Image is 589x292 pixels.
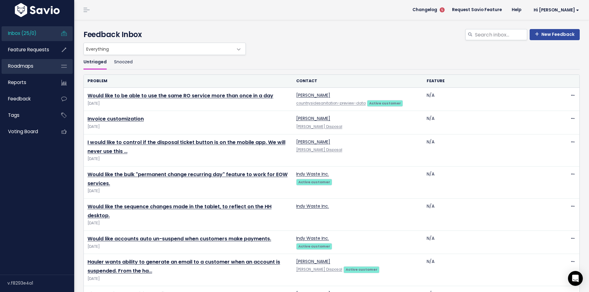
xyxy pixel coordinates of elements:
th: Problem [84,75,292,87]
span: Voting Board [8,128,38,135]
a: Indy Waste Inc. [296,203,329,209]
a: Indy Waste Inc. [296,235,329,241]
a: New Feedback [530,29,580,40]
div: Open Intercom Messenger [568,271,583,286]
th: Feature [423,75,553,87]
a: Active customer [296,243,332,249]
td: N/A [423,231,553,254]
span: Changelog [412,8,437,12]
a: Tags [2,108,51,122]
span: [DATE] [87,243,289,250]
a: Indy Waste Inc. [296,171,329,177]
span: Everything [83,43,246,55]
img: logo-white.9d6f32f41409.svg [13,3,61,17]
input: Search inbox... [474,29,527,40]
strong: Active customer [369,101,401,106]
a: Untriaged [83,55,107,70]
span: [DATE] [87,124,289,130]
a: [PERSON_NAME] Disposal [296,267,342,272]
a: [PERSON_NAME] [296,92,330,98]
span: Hi [PERSON_NAME] [534,8,579,12]
a: [PERSON_NAME] [296,139,330,145]
a: [PERSON_NAME] Disposal [296,124,342,129]
span: [DATE] [87,276,289,282]
span: [DATE] [87,188,289,194]
a: [PERSON_NAME] [296,258,330,264]
td: N/A [423,111,553,134]
span: Feature Requests [8,46,49,53]
span: [DATE] [87,100,289,107]
a: Inbox (25/0) [2,26,51,40]
div: v.f8293e4a1 [7,275,74,291]
a: Feedback [2,92,51,106]
a: Active customer [367,100,403,106]
a: Voting Board [2,125,51,139]
span: 5 [440,7,445,12]
a: Help [507,5,526,15]
a: I would like to control if the disposal ticket button is on the mobile app. We will never use this … [87,139,285,155]
a: Would like the sequence changes made in the tablet, to reflect on the HH desktop. [87,203,271,219]
span: [DATE] [87,156,289,162]
a: Reports [2,75,51,90]
strong: Active customer [298,180,330,184]
td: N/A [423,88,553,111]
a: Snoozed [114,55,133,70]
span: Inbox (25/0) [8,30,36,36]
span: Reports [8,79,26,86]
a: Would like to be able to use the same RO service more than once in a day [87,92,273,99]
a: Hi [PERSON_NAME] [526,5,584,15]
span: Roadmaps [8,63,33,69]
a: [PERSON_NAME] [296,115,330,121]
span: Tags [8,112,19,118]
td: N/A [423,198,553,231]
a: Active customer [344,266,379,272]
a: Hauler wants ability to generate an email to a customer when an account is suspended. From the ha… [87,258,280,274]
a: [PERSON_NAME] Disposal [296,147,342,152]
th: Contact [292,75,423,87]
a: Invoice customization [87,115,144,122]
a: countrysidesanitation-preview-data [296,101,366,106]
td: N/A [423,254,553,286]
a: Feature Requests [2,43,51,57]
ul: Filter feature requests [83,55,580,70]
strong: Active customer [346,267,378,272]
span: Everything [84,43,233,55]
td: N/A [423,134,553,166]
td: N/A [423,166,553,198]
a: Roadmaps [2,59,51,73]
a: Would like the bulk "permanent change recurring day" feature to work for EOW services. [87,171,288,187]
h4: Feedback Inbox [83,29,580,40]
span: Feedback [8,95,31,102]
span: [DATE] [87,220,289,226]
a: Would like accounts auto un-suspend when customers make payments. [87,235,271,242]
a: Request Savio Feature [447,5,507,15]
a: Active customer [296,179,332,185]
strong: Active customer [298,244,330,249]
